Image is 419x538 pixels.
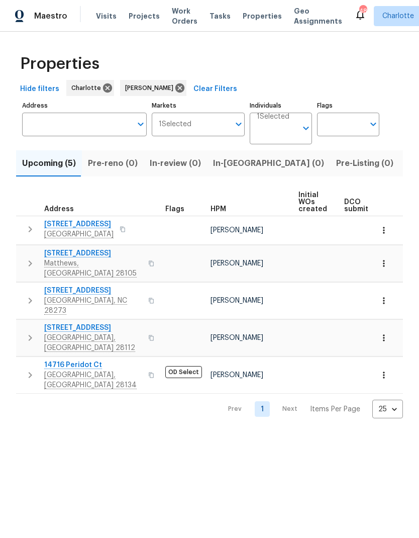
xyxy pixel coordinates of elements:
label: Address [22,103,147,109]
button: Open [299,121,313,135]
button: Open [134,117,148,131]
div: [PERSON_NAME] [120,80,186,96]
span: Properties [243,11,282,21]
span: Tasks [209,13,231,20]
span: Clear Filters [193,83,237,96]
label: Individuals [250,103,312,109]
nav: Pagination Navigation [219,400,403,418]
p: Items Per Page [310,404,360,414]
div: 25 [372,396,403,422]
span: 1 Selected [159,120,191,129]
span: Charlotte [382,11,414,21]
span: In-[GEOGRAPHIC_DATA] (0) [213,156,324,170]
button: Clear Filters [189,80,241,99]
span: [PERSON_NAME] [125,83,177,93]
div: 48 [359,6,366,16]
span: Hide filters [20,83,59,96]
span: [PERSON_NAME] [211,260,263,267]
button: Hide filters [16,80,63,99]
span: DCO submitted [344,199,380,213]
span: Initial WOs created [298,192,327,213]
span: Charlotte [71,83,105,93]
span: Properties [20,59,99,69]
span: Pre-Listing (0) [336,156,393,170]
label: Markets [152,103,245,109]
span: OD Select [165,366,202,378]
a: Goto page 1 [255,401,270,417]
span: Geo Assignments [294,6,342,26]
span: [PERSON_NAME] [211,372,263,379]
span: 1 Selected [257,113,289,121]
span: [PERSON_NAME] [211,297,263,304]
span: [PERSON_NAME] [211,227,263,234]
span: Flags [165,206,184,213]
div: Charlotte [66,80,114,96]
label: Flags [317,103,379,109]
span: In-review (0) [150,156,201,170]
span: [PERSON_NAME] [211,334,263,341]
span: Pre-reno (0) [88,156,138,170]
span: Address [44,206,74,213]
button: Open [232,117,246,131]
span: Visits [96,11,117,21]
span: Projects [129,11,160,21]
button: Open [366,117,380,131]
span: Upcoming (5) [22,156,76,170]
span: HPM [211,206,226,213]
span: Maestro [34,11,67,21]
span: Work Orders [172,6,197,26]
